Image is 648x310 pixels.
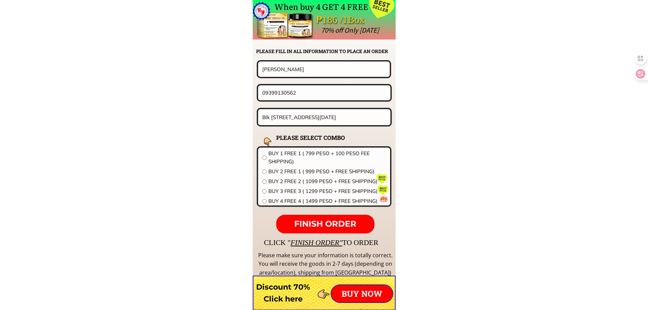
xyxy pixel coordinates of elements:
[268,187,386,195] span: BUY 3 FREE 3 ( 1299 PESO + FREE SHIPPING)
[264,237,577,248] div: CLICK " TO ORDER
[256,48,395,55] h2: PLEASE FILL IN ALL INFORMATION TO PLACE AN ORDER
[257,251,393,277] div: Please make sure your information is totally correct. You will receive the goods in 2-7 days (dep...
[253,281,314,305] h3: Discount 70% Click here
[261,62,387,77] input: Your name
[321,25,531,36] div: 70% off Only [DATE]
[294,219,356,229] span: FINISH ORDER
[276,133,362,142] h2: PLEASE SELECT COMBO
[268,167,386,176] span: BUY 2 FREE 1 ( 999 PESO + FREE SHIPPING)
[268,197,386,205] span: BUY 4 FREE 4 ( 1499 PESO + FREE SHIPPING)
[290,239,342,247] span: FINISH ORDER"
[268,149,386,166] span: BUY 1 FREE 1 ( 799 PESO + 100 PESO FEE SHIPPING)
[316,12,384,28] div: ₱186 /1Box
[331,285,393,302] p: BUY NOW
[261,109,388,125] input: Address
[261,85,388,100] input: Phone number
[268,177,386,185] span: BUY 2 FREE 2 ( 1099 PESO + FREE SHIPPING)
